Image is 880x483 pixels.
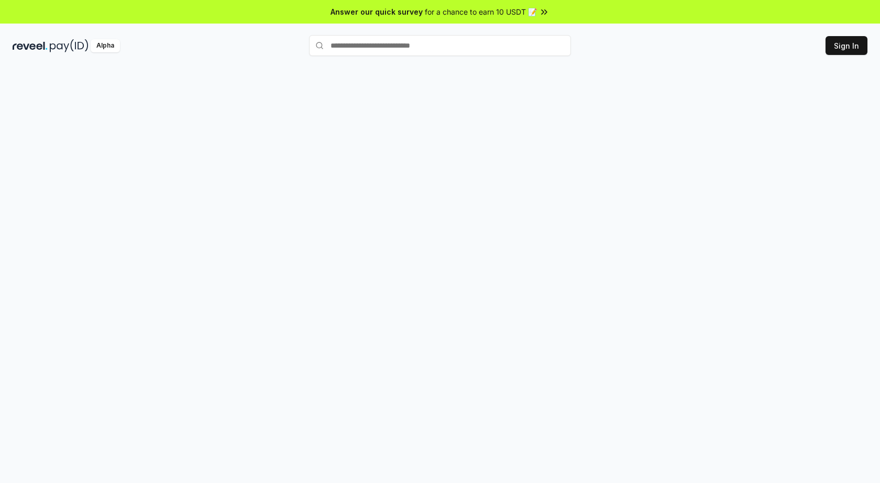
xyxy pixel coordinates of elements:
[50,39,89,52] img: pay_id
[331,6,423,17] span: Answer our quick survey
[826,36,867,55] button: Sign In
[13,39,48,52] img: reveel_dark
[91,39,120,52] div: Alpha
[425,6,537,17] span: for a chance to earn 10 USDT 📝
